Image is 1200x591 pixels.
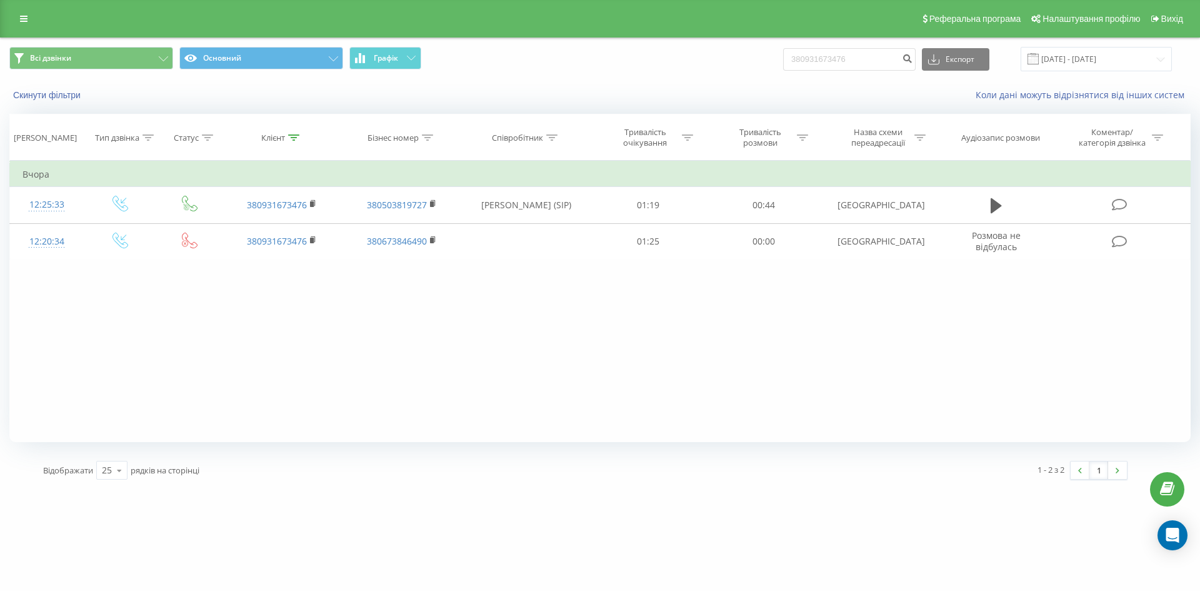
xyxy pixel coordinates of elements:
div: Тривалість розмови [727,127,794,148]
span: Реферальна програма [929,14,1021,24]
td: [PERSON_NAME] (SIP) [461,187,591,223]
div: Співробітник [492,133,543,143]
div: Open Intercom Messenger [1157,520,1187,550]
td: 01:19 [591,187,706,223]
div: 1 - 2 з 2 [1037,463,1064,476]
button: Скинути фільтри [9,89,87,101]
td: Вчора [10,162,1191,187]
span: Розмова не відбулась [972,230,1021,253]
a: 1 [1089,462,1108,479]
div: [PERSON_NAME] [14,133,77,143]
button: Основний [179,47,343,69]
a: Коли дані можуть відрізнятися вiд інших систем [976,89,1191,101]
span: Вихід [1161,14,1183,24]
a: 380931673476 [247,199,307,211]
span: Налаштування профілю [1042,14,1140,24]
button: Експорт [922,48,989,71]
div: 12:20:34 [22,230,71,254]
a: 380673846490 [367,235,427,247]
td: [GEOGRAPHIC_DATA] [821,223,941,260]
div: Статус [174,133,199,143]
div: Коментар/категорія дзвінка [1076,127,1149,148]
button: Всі дзвінки [9,47,173,69]
div: 25 [102,464,112,477]
input: Пошук за номером [783,48,916,71]
span: рядків на сторінці [131,465,199,476]
div: Тип дзвінка [95,133,139,143]
span: Всі дзвінки [30,53,71,63]
span: Відображати [43,465,93,476]
a: 380931673476 [247,235,307,247]
td: 01:25 [591,223,706,260]
div: Назва схеми переадресації [844,127,911,148]
div: Тривалість очікування [612,127,679,148]
td: [GEOGRAPHIC_DATA] [821,187,941,223]
div: Бізнес номер [367,133,419,143]
div: Аудіозапис розмови [961,133,1040,143]
td: 00:44 [706,187,821,223]
span: Графік [374,54,398,63]
td: 00:00 [706,223,821,260]
div: 12:25:33 [22,193,71,217]
div: Клієнт [261,133,285,143]
a: 380503819727 [367,199,427,211]
button: Графік [349,47,421,69]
